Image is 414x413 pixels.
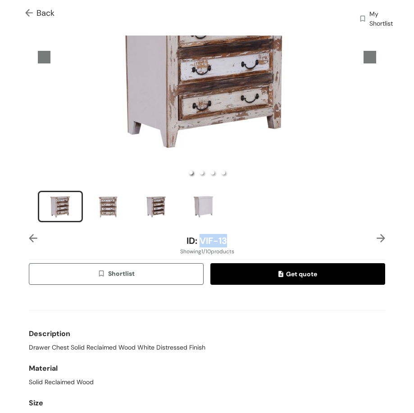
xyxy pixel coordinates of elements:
[187,235,227,247] span: ID: VIF-13
[25,7,55,19] span: Back
[29,343,205,352] span: Drawer Chest Solid Reclaimed Wood White Distressed Finish
[210,263,385,285] button: quoteGet quote
[38,191,83,222] li: slide item 1
[25,9,36,18] img: Go back
[29,377,385,387] div: Solid Reclaimed Wood
[377,234,385,242] img: right
[29,394,385,412] div: Size
[29,263,204,285] button: wishlistShortlist
[359,10,367,28] img: wishlist
[181,191,226,222] li: slide item 4
[278,271,286,279] img: quote
[97,269,108,279] img: wishlist
[86,191,131,222] li: slide item 2
[97,269,135,279] span: Shortlist
[222,171,225,175] li: slide item 4
[180,247,234,256] span: Showing 1 / 10 products
[29,234,37,242] img: left
[369,9,393,28] span: My Shortlist
[133,191,178,222] li: slide item 3
[189,171,193,175] li: slide item 1
[29,325,385,343] div: Description
[29,359,385,377] div: Material
[200,171,204,175] li: slide item 2
[278,269,317,279] span: Get quote
[211,171,214,175] li: slide item 3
